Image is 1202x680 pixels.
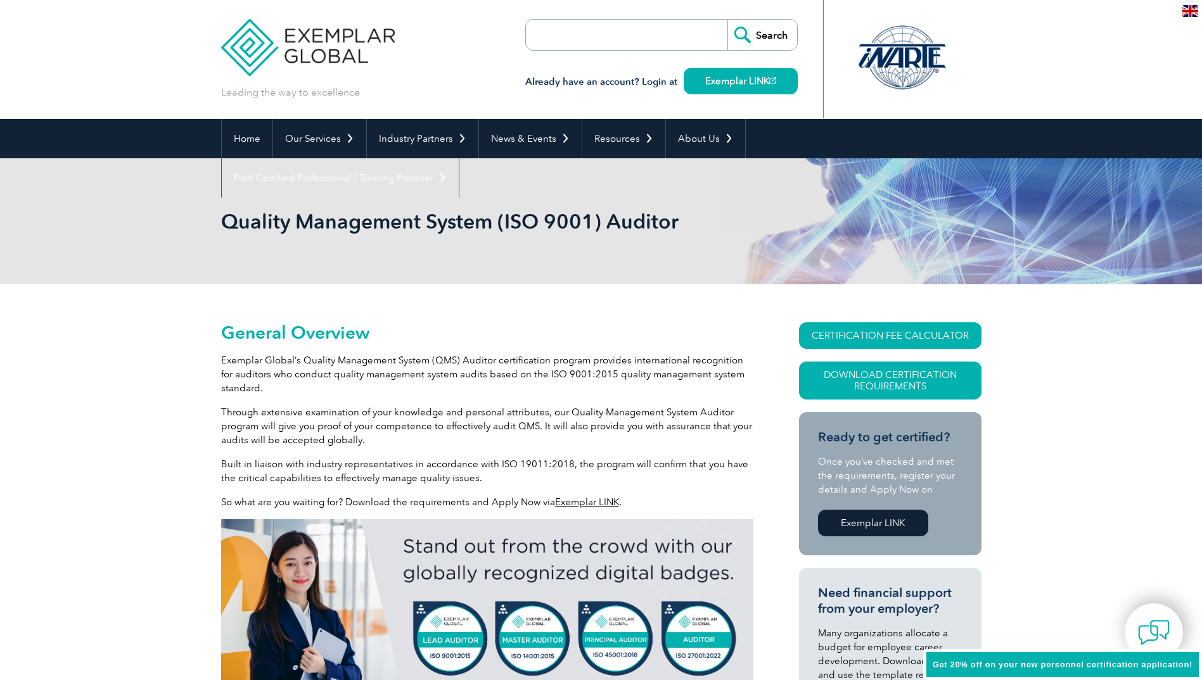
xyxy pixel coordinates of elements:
a: Exemplar LINK [684,68,798,94]
a: Industry Partners [367,119,478,158]
p: Exemplar Global’s Quality Management System (QMS) Auditor certification program provides internat... [221,353,753,395]
p: So what are you waiting for? Download the requirements and Apply Now via . [221,495,753,509]
img: en [1182,5,1198,17]
p: Built in liaison with industry representatives in accordance with ISO 19011:2018, the program wil... [221,457,753,485]
h2: General Overview [221,322,753,343]
h3: Already have an account? Login at [525,74,798,90]
input: Search [727,20,797,50]
p: Leading the way to excellence [221,85,360,99]
a: CERTIFICATION FEE CALCULATOR [799,322,981,349]
a: News & Events [479,119,582,158]
a: Exemplar LINK [555,496,619,508]
a: Exemplar LINK [818,510,928,536]
h3: Need financial support from your employer? [818,585,962,617]
a: Resources [582,119,665,158]
span: Get 20% off on your new personnel certification application! [933,660,1192,669]
p: Once you’ve checked and met the requirements, register your details and Apply Now on [818,455,962,496]
a: Home [222,119,272,158]
a: Download Certification Requirements [799,362,981,400]
p: Through extensive examination of your knowledge and personal attributes, our Quality Management S... [221,405,753,447]
h3: Ready to get certified? [818,429,962,445]
a: About Us [666,119,745,158]
a: Our Services [273,119,366,158]
a: Find Certified Professional / Training Provider [222,158,459,198]
h1: Quality Management System (ISO 9001) Auditor [221,209,708,234]
img: contact-chat.png [1138,617,1170,648]
img: open_square.png [769,77,776,84]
